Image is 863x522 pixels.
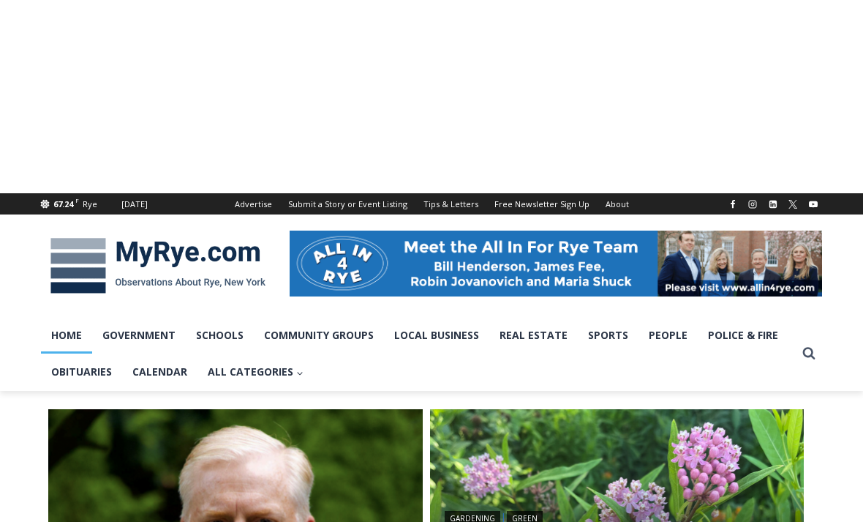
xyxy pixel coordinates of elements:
[92,317,186,354] a: Government
[186,317,254,354] a: Schools
[227,193,280,215] a: Advertise
[290,231,822,297] img: All in for Rye
[227,193,637,215] nav: Secondary Navigation
[698,317,788,354] a: Police & Fire
[784,195,802,213] a: X
[578,317,638,354] a: Sports
[208,364,304,380] span: All Categories
[489,317,578,354] a: Real Estate
[415,193,486,215] a: Tips & Letters
[121,198,148,211] div: [DATE]
[724,195,742,213] a: Facebook
[197,354,314,390] a: All Categories
[804,195,822,213] a: YouTube
[486,193,598,215] a: Free Newsletter Sign Up
[744,195,761,213] a: Instagram
[53,198,73,209] span: 67.24
[638,317,698,354] a: People
[41,354,122,390] a: Obituaries
[280,193,415,215] a: Submit a Story or Event Listing
[83,198,97,211] div: Rye
[122,354,197,390] a: Calendar
[41,317,796,391] nav: Primary Navigation
[764,195,782,213] a: Linkedin
[75,196,79,204] span: F
[796,340,822,367] button: View Search Form
[598,193,637,215] a: About
[254,317,384,354] a: Community Groups
[384,317,489,354] a: Local Business
[41,317,92,354] a: Home
[41,228,275,304] img: MyRye.com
